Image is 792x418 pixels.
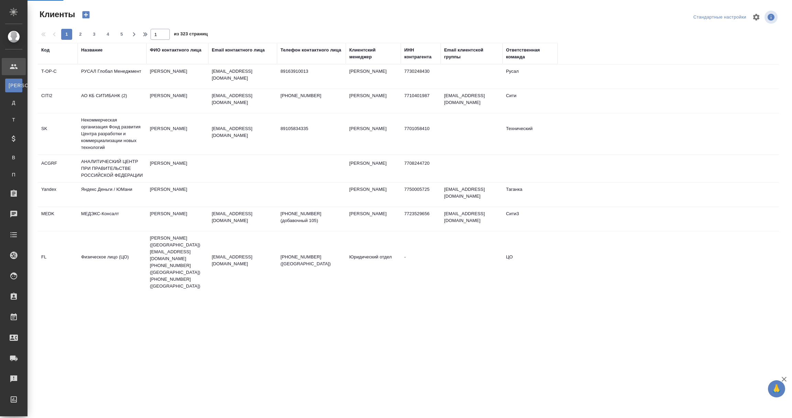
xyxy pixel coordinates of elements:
td: ЦО [503,250,558,274]
button: Создать [78,9,94,21]
div: Email контактного лица [212,47,265,54]
p: 89163910013 [280,68,342,75]
td: [PERSON_NAME] [346,65,401,89]
td: Таганка [503,183,558,207]
td: [PERSON_NAME] [346,207,401,231]
td: [EMAIL_ADDRESS][DOMAIN_NAME] [441,207,503,231]
p: [PHONE_NUMBER] (добавочный 105) [280,210,342,224]
td: 7708244720 [401,156,441,181]
a: Д [5,96,22,109]
td: - [401,250,441,274]
span: П [9,171,19,178]
td: [PERSON_NAME] [346,89,401,113]
div: split button [692,12,748,23]
td: T-OP-C [38,65,78,89]
div: Email клиентской группы [444,47,499,60]
span: Настроить таблицу [748,9,764,25]
td: АО КБ СИТИБАНК (2) [78,89,146,113]
span: Посмотреть информацию [764,11,779,24]
td: 7723529656 [401,207,441,231]
td: Русал [503,65,558,89]
button: 3 [89,29,100,40]
td: [EMAIL_ADDRESS][DOMAIN_NAME] [441,183,503,207]
a: Т [5,113,22,127]
td: Сити3 [503,207,558,231]
td: [EMAIL_ADDRESS][DOMAIN_NAME] [441,89,503,113]
div: Телефон контактного лица [280,47,341,54]
span: 2 [75,31,86,38]
td: Яндекс Деньги / ЮМани [78,183,146,207]
td: Сити [503,89,558,113]
td: CITI2 [38,89,78,113]
span: из 323 страниц [174,30,208,40]
td: 7701058410 [401,122,441,146]
div: Ответственная команда [506,47,554,60]
td: FL [38,250,78,274]
td: ACGRF [38,156,78,181]
p: [EMAIL_ADDRESS][DOMAIN_NAME] [212,254,274,267]
td: [PERSON_NAME] [146,156,208,181]
span: [PERSON_NAME] [9,82,19,89]
p: [PHONE_NUMBER] ([GEOGRAPHIC_DATA]) [280,254,342,267]
button: 4 [102,29,113,40]
td: SK [38,122,78,146]
span: 🙏 [771,382,782,396]
p: 89105834335 [280,125,342,132]
td: РУСАЛ Глобал Менеджмент [78,65,146,89]
div: ИНН контрагента [404,47,437,60]
p: [EMAIL_ADDRESS][DOMAIN_NAME] [212,68,274,82]
div: Код [41,47,49,54]
span: Клиенты [38,9,75,20]
div: ФИО контактного лица [150,47,201,54]
button: 🙏 [768,380,785,397]
td: Физическое лицо (ЦО) [78,250,146,274]
td: MEDK [38,207,78,231]
td: [PERSON_NAME] [146,207,208,231]
span: 5 [116,31,127,38]
td: Юридический отдел [346,250,401,274]
td: 7710401987 [401,89,441,113]
a: П [5,168,22,182]
td: [PERSON_NAME] [146,89,208,113]
td: Технический [503,122,558,146]
p: [EMAIL_ADDRESS][DOMAIN_NAME] [212,210,274,224]
div: Клиентский менеджер [349,47,397,60]
span: Д [9,99,19,106]
button: 2 [75,29,86,40]
td: [PERSON_NAME] [346,183,401,207]
td: [PERSON_NAME] [146,183,208,207]
td: 7730248430 [401,65,441,89]
span: 3 [89,31,100,38]
span: 4 [102,31,113,38]
p: [EMAIL_ADDRESS][DOMAIN_NAME] [212,92,274,106]
a: В [5,151,22,164]
td: АНАЛИТИЧЕСКИЙ ЦЕНТР ПРИ ПРАВИТЕЛЬСТВЕ РОССИЙСКОЙ ФЕДЕРАЦИИ [78,155,146,182]
td: [PERSON_NAME] ([GEOGRAPHIC_DATA]) [EMAIL_ADDRESS][DOMAIN_NAME] [PHONE_NUMBER] ([GEOGRAPHIC_DATA])... [146,231,208,293]
td: [PERSON_NAME] [346,156,401,181]
td: [PERSON_NAME] [346,122,401,146]
p: [PHONE_NUMBER] [280,92,342,99]
td: 7750005725 [401,183,441,207]
button: 5 [116,29,127,40]
span: В [9,154,19,161]
span: Т [9,116,19,123]
td: Yandex [38,183,78,207]
td: [PERSON_NAME] [146,65,208,89]
td: Некоммерческая организация Фонд развития Центра разработки и коммерциализации новых технологий [78,113,146,154]
a: [PERSON_NAME] [5,79,22,92]
div: Название [81,47,102,54]
td: [PERSON_NAME] [146,122,208,146]
td: МЕДЭКС-Консалт [78,207,146,231]
p: [EMAIL_ADDRESS][DOMAIN_NAME] [212,125,274,139]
